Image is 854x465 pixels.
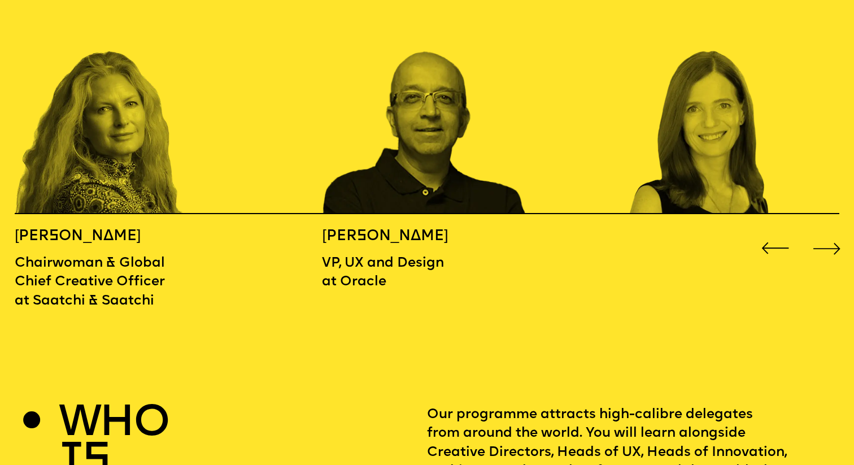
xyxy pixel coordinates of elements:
div: Next slide [810,231,844,265]
p: Chairwoman & Global Chief Creative Officer at Saatchi & Saatchi [15,254,168,311]
p: VP, UX and Design at Oracle [322,254,476,292]
div: Previous slide [758,231,792,265]
h5: [PERSON_NAME] [322,227,476,246]
h5: [PERSON_NAME] [15,227,168,246]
